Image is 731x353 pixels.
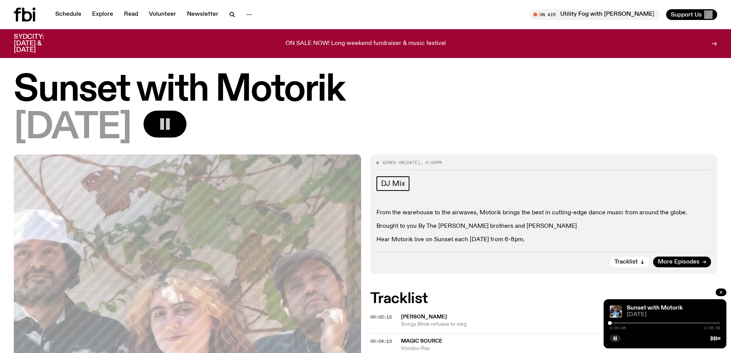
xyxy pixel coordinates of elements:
span: Aired on [383,159,404,166]
img: Andrew, Reenie, and Pat stand in a row, smiling at the camera, in dappled light with a vine leafe... [610,305,622,318]
p: ON SALE NOW! Long weekend fundraiser & music festival [285,40,446,47]
span: 00:02:12 [370,314,392,320]
span: Voodoo Ray [401,345,718,352]
span: DJ Mix [381,179,405,188]
button: 00:04:13 [370,339,392,343]
span: More Episodes [658,259,700,265]
span: [PERSON_NAME] [401,314,447,320]
span: Tracklist [614,259,638,265]
a: Volunteer [144,9,181,20]
span: 0:00:06 [610,326,626,330]
h2: Tracklist [370,292,718,306]
span: , 6:00pm [420,159,442,166]
span: 1:59:58 [704,326,720,330]
p: Brought to you By The [PERSON_NAME] brothers and [PERSON_NAME] [376,223,711,230]
span: Songs Birds refuase to sing [401,321,718,328]
h3: SYDCITY: [DATE] & [DATE] [14,34,63,53]
button: 00:02:12 [370,315,392,319]
button: Support Us [666,9,717,20]
span: 00:04:13 [370,338,392,344]
a: Sunset with Motorik [627,305,683,311]
span: [DATE] [404,159,420,166]
a: DJ Mix [376,176,410,191]
p: Hear Motorik live on Sunset each [DATE] from 6-8pm. [376,236,711,244]
span: [DATE] [14,111,131,145]
span: [DATE] [627,312,720,318]
a: Schedule [51,9,86,20]
button: On AirUtility Fog with [PERSON_NAME] [530,9,660,20]
span: Magic Source [401,338,442,344]
a: Newsletter [182,9,223,20]
p: From the warehouse to the airwaves, Motorik brings the best in cutting-edge dance music from arou... [376,209,711,217]
a: Explore [87,9,118,20]
span: Support Us [671,11,702,18]
button: Tracklist [610,257,649,267]
a: Read [119,9,143,20]
h1: Sunset with Motorik [14,73,717,108]
a: More Episodes [653,257,711,267]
